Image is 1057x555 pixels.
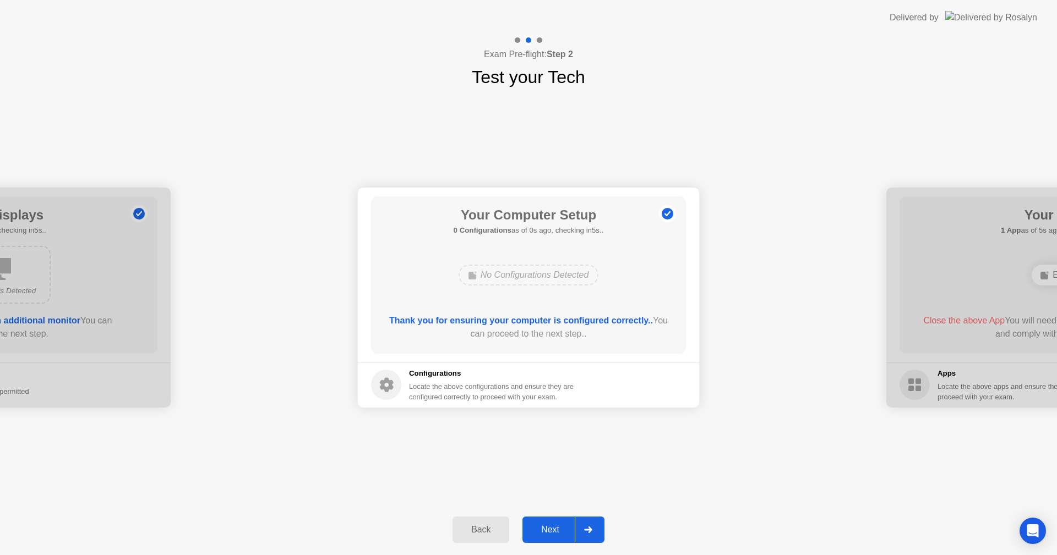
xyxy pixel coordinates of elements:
div: You can proceed to the next step.. [387,314,671,340]
b: Step 2 [547,50,573,59]
h4: Exam Pre-flight: [484,48,573,61]
img: Delivered by Rosalyn [945,11,1037,24]
b: 0 Configurations [454,226,511,234]
div: Open Intercom Messenger [1020,518,1046,544]
div: Delivered by [890,11,939,24]
button: Back [453,516,509,543]
div: No Configurations Detected [459,265,599,285]
div: Next [526,525,575,535]
h1: Your Computer Setup [454,205,604,225]
h5: Configurations [409,368,576,379]
h5: as of 0s ago, checking in5s.. [454,225,604,236]
button: Next [522,516,604,543]
div: Locate the above configurations and ensure they are configured correctly to proceed with your exam. [409,381,576,402]
b: Thank you for ensuring your computer is configured correctly.. [389,316,653,325]
h1: Test your Tech [472,64,585,90]
div: Back [456,525,506,535]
